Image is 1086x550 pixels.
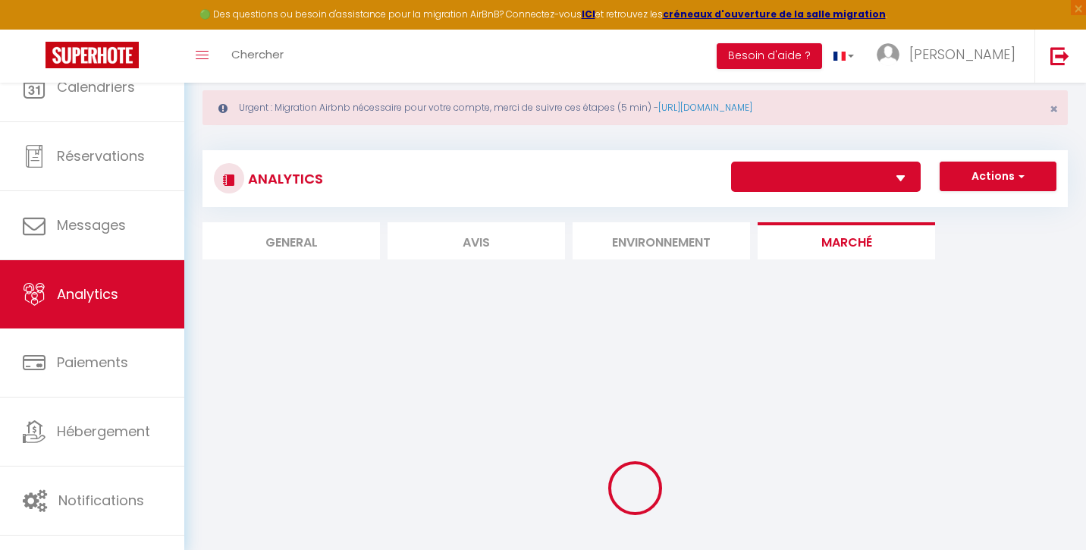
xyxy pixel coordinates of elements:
[388,222,565,259] li: Avis
[758,222,935,259] li: Marché
[1050,46,1069,65] img: logout
[57,353,128,372] span: Paiements
[573,222,750,259] li: Environnement
[57,146,145,165] span: Réservations
[717,43,822,69] button: Besoin d'aide ?
[1050,102,1058,116] button: Close
[220,30,295,83] a: Chercher
[940,162,1056,192] button: Actions
[12,6,58,52] button: Ouvrir le widget de chat LiveChat
[231,46,284,62] span: Chercher
[1050,99,1058,118] span: ×
[877,43,899,66] img: ...
[582,8,595,20] a: ICI
[244,162,323,196] h3: Analytics
[57,422,150,441] span: Hébergement
[58,491,144,510] span: Notifications
[658,101,752,114] a: [URL][DOMAIN_NAME]
[909,45,1015,64] span: [PERSON_NAME]
[865,30,1034,83] a: ... [PERSON_NAME]
[57,284,118,303] span: Analytics
[46,42,139,68] img: Super Booking
[57,77,135,96] span: Calendriers
[663,8,886,20] a: créneaux d'ouverture de la salle migration
[57,215,126,234] span: Messages
[202,90,1068,125] div: Urgent : Migration Airbnb nécessaire pour votre compte, merci de suivre ces étapes (5 min) -
[202,222,380,259] li: General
